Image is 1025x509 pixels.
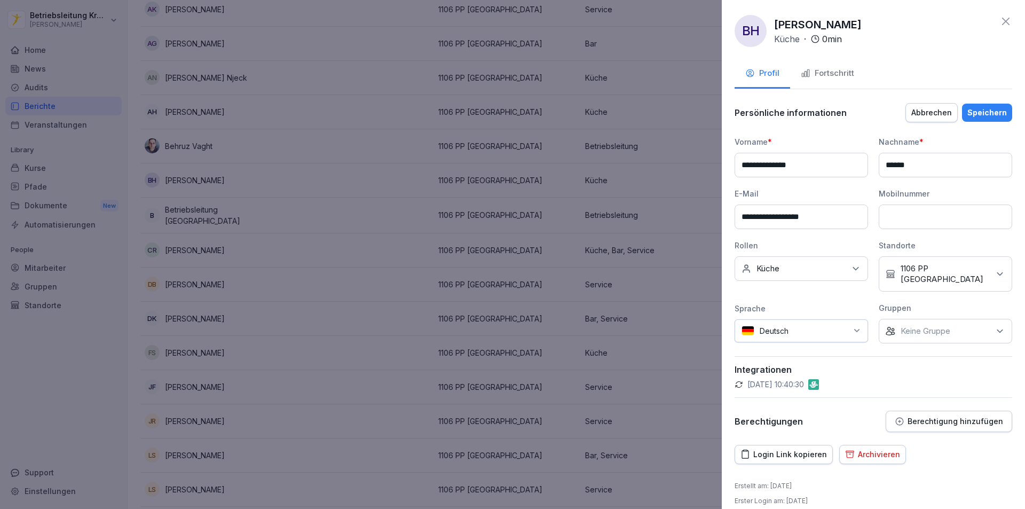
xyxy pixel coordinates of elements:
button: Speichern [962,104,1012,122]
div: Nachname [879,136,1012,147]
div: Fortschritt [801,67,854,80]
div: Standorte [879,240,1012,251]
div: · [774,33,842,45]
p: [DATE] 10:40:30 [747,379,804,390]
p: Persönliche informationen [735,107,847,118]
button: Archivieren [839,445,906,464]
p: Erstellt am : [DATE] [735,481,792,491]
button: Fortschritt [790,60,865,89]
img: de.svg [742,326,754,336]
div: E-Mail [735,188,868,199]
div: Rollen [735,240,868,251]
div: Archivieren [845,449,900,460]
button: Profil [735,60,790,89]
div: Login Link kopieren [740,449,827,460]
p: Erster Login am : [DATE] [735,496,808,506]
p: Keine Gruppe [901,326,950,336]
p: Küche [774,33,800,45]
div: Deutsch [735,319,868,342]
button: Login Link kopieren [735,445,833,464]
div: Profil [745,67,779,80]
div: Speichern [967,107,1007,119]
p: Berechtigungen [735,416,803,427]
button: Berechtigung hinzufügen [886,411,1012,432]
p: 1106 PP [GEOGRAPHIC_DATA] [901,263,989,285]
div: Vorname [735,136,868,147]
p: [PERSON_NAME] [774,17,862,33]
div: Mobilnummer [879,188,1012,199]
div: Gruppen [879,302,1012,314]
div: BH [735,15,767,47]
img: gastromatic.png [808,379,819,390]
div: Sprache [735,303,868,314]
div: Abbrechen [911,107,952,119]
p: Integrationen [735,364,1012,375]
p: 0 min [822,33,842,45]
button: Abbrechen [905,103,958,122]
p: Berechtigung hinzufügen [908,417,1003,426]
p: Küche [756,263,779,274]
